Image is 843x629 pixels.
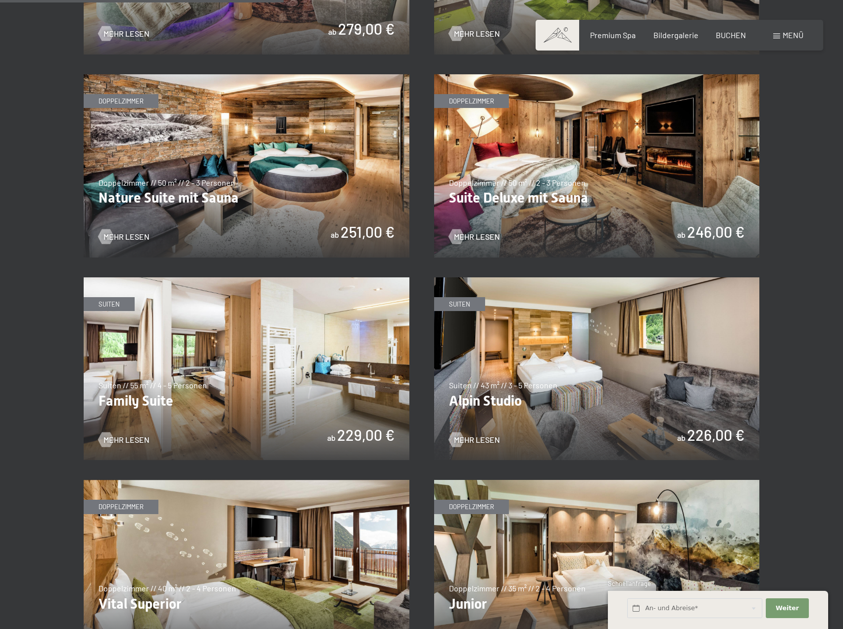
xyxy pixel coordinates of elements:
[84,480,409,486] a: Vital Superior
[454,434,500,445] span: Mehr Lesen
[103,434,149,445] span: Mehr Lesen
[434,278,760,284] a: Alpin Studio
[99,231,149,242] a: Mehr Lesen
[99,434,149,445] a: Mehr Lesen
[84,74,409,258] img: Nature Suite mit Sauna
[434,74,760,258] img: Suite Deluxe mit Sauna
[84,278,409,284] a: Family Suite
[84,75,409,81] a: Nature Suite mit Sauna
[590,30,636,40] a: Premium Spa
[103,231,149,242] span: Mehr Lesen
[783,30,803,40] span: Menü
[608,579,651,587] span: Schnellanfrage
[99,28,149,39] a: Mehr Lesen
[449,434,500,445] a: Mehr Lesen
[449,28,500,39] a: Mehr Lesen
[766,598,808,619] button: Weiter
[776,604,799,613] span: Weiter
[653,30,698,40] a: Bildergalerie
[434,277,760,461] img: Alpin Studio
[454,231,500,242] span: Mehr Lesen
[103,28,149,39] span: Mehr Lesen
[454,28,500,39] span: Mehr Lesen
[716,30,746,40] a: BUCHEN
[84,277,409,461] img: Family Suite
[434,480,760,486] a: Junior
[434,75,760,81] a: Suite Deluxe mit Sauna
[449,231,500,242] a: Mehr Lesen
